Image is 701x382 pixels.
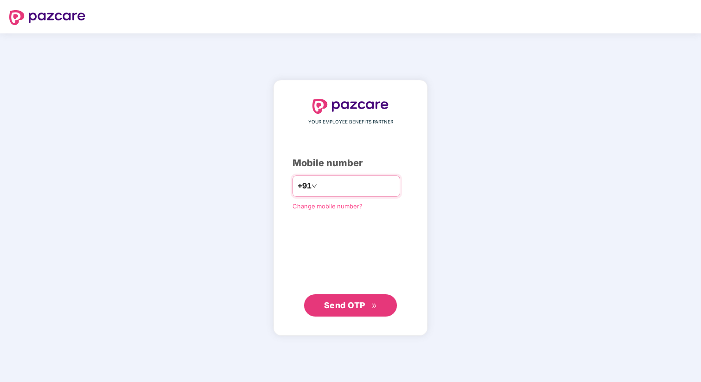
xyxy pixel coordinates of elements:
[371,303,377,309] span: double-right
[292,156,409,170] div: Mobile number
[308,118,393,126] span: YOUR EMPLOYEE BENEFITS PARTNER
[292,202,363,210] a: Change mobile number?
[298,180,312,192] span: +91
[324,300,365,310] span: Send OTP
[312,183,317,189] span: down
[9,10,85,25] img: logo
[304,294,397,317] button: Send OTPdouble-right
[312,99,389,114] img: logo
